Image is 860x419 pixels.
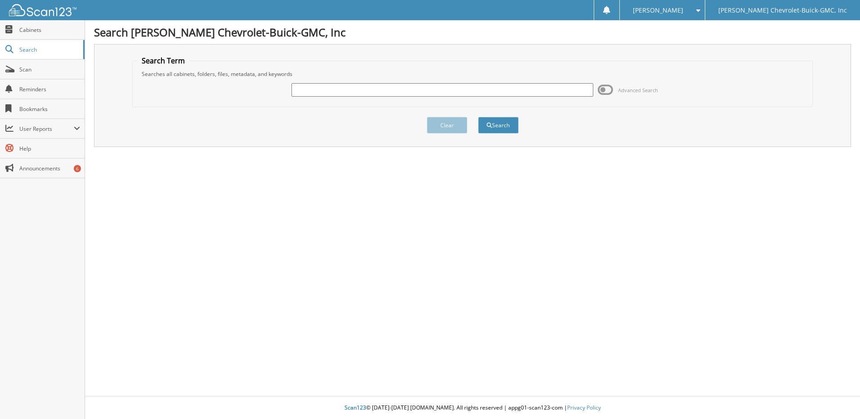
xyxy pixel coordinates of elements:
a: Privacy Policy [567,404,601,411]
span: [PERSON_NAME] Chevrolet-Buick-GMC, Inc [718,8,847,13]
span: Bookmarks [19,105,80,113]
iframe: Chat Widget [815,376,860,419]
span: Reminders [19,85,80,93]
button: Search [478,117,519,134]
span: [PERSON_NAME] [633,8,683,13]
span: Scan [19,66,80,73]
span: Search [19,46,79,53]
div: © [DATE]-[DATE] [DOMAIN_NAME]. All rights reserved | appg01-scan123-com | [85,397,860,419]
h1: Search [PERSON_NAME] Chevrolet-Buick-GMC, Inc [94,25,851,40]
img: scan123-logo-white.svg [9,4,76,16]
div: 6 [74,165,81,172]
div: Searches all cabinets, folders, files, metadata, and keywords [137,70,808,78]
button: Clear [427,117,467,134]
span: Announcements [19,165,80,172]
legend: Search Term [137,56,189,66]
span: Help [19,145,80,152]
span: Cabinets [19,26,80,34]
span: User Reports [19,125,74,133]
span: Scan123 [345,404,366,411]
span: Advanced Search [618,87,658,94]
